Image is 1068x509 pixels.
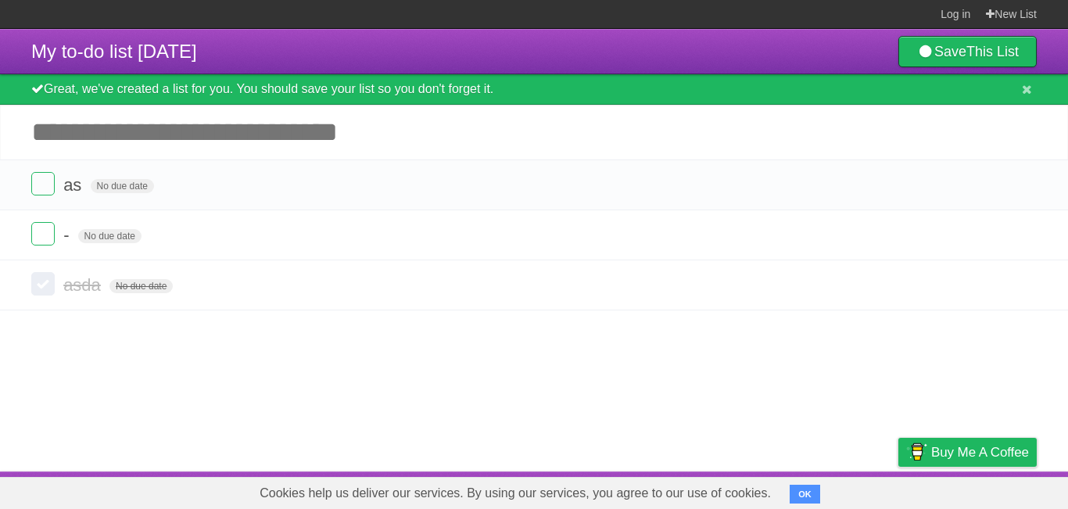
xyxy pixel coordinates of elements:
img: Buy me a coffee [906,439,927,465]
label: Done [31,272,55,296]
b: This List [966,44,1019,59]
span: No due date [109,279,173,293]
a: Developers [742,475,805,505]
a: SaveThis List [898,36,1037,67]
span: Buy me a coffee [931,439,1029,466]
a: Privacy [878,475,919,505]
span: Cookies help us deliver our services. By using our services, you agree to our use of cookies. [244,478,787,509]
span: No due date [78,229,142,243]
a: Suggest a feature [938,475,1037,505]
span: asda [63,275,105,295]
a: About [690,475,723,505]
span: My to-do list [DATE] [31,41,197,62]
span: No due date [91,179,154,193]
label: Done [31,222,55,246]
a: Terms [825,475,859,505]
label: Done [31,172,55,195]
span: - [63,225,73,245]
button: OK [790,485,820,504]
a: Buy me a coffee [898,438,1037,467]
span: as [63,175,85,195]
